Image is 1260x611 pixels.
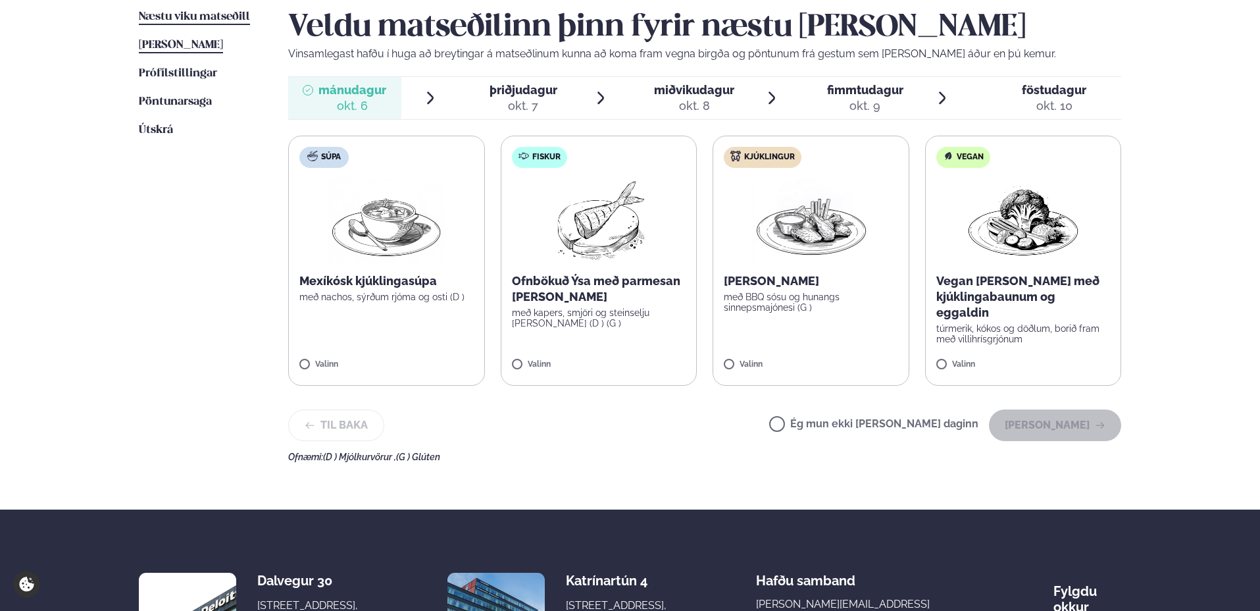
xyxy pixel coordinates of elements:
[139,94,212,110] a: Pöntunarsaga
[965,178,1081,263] img: Vegan.png
[396,452,440,462] span: (G ) Glúten
[566,573,670,589] div: Katrínartún 4
[318,98,386,114] div: okt. 6
[288,452,1121,462] div: Ofnæmi:
[532,152,561,163] span: Fiskur
[827,83,903,97] span: fimmtudagur
[724,292,898,313] p: með BBQ sósu og hunangs sinnepsmajónesi (G )
[288,46,1121,62] p: Vinsamlegast hafðu í huga að breytingar á matseðlinum kunna að koma fram vegna birgða og pöntunum...
[512,307,686,329] p: með kapers, smjöri og steinselju [PERSON_NAME] (D ) (G )
[943,151,953,161] img: Vegan.svg
[288,410,384,441] button: Til baka
[139,40,223,51] span: [PERSON_NAME]
[724,273,898,289] p: [PERSON_NAME]
[490,98,557,114] div: okt. 7
[957,152,984,163] span: Vegan
[139,38,223,53] a: [PERSON_NAME]
[299,292,474,302] p: með nachos, sýrðum rjóma og osti (D )
[307,151,318,161] img: soup.svg
[139,11,250,22] span: Næstu viku matseðill
[321,152,341,163] span: Súpa
[139,96,212,107] span: Pöntunarsaga
[518,151,529,161] img: fish.svg
[139,9,250,25] a: Næstu viku matseðill
[827,98,903,114] div: okt. 9
[288,9,1121,46] h2: Veldu matseðilinn þinn fyrir næstu [PERSON_NAME]
[299,273,474,289] p: Mexíkósk kjúklingasúpa
[753,178,869,263] img: Chicken-wings-legs.png
[936,323,1111,344] p: túrmerik, kókos og döðlum, borið fram með villihrísgrjónum
[756,562,855,589] span: Hafðu samband
[318,83,386,97] span: mánudagur
[1022,98,1086,114] div: okt. 10
[936,273,1111,321] p: Vegan [PERSON_NAME] með kjúklingabaunum og eggaldin
[744,152,795,163] span: Kjúklingur
[139,124,173,136] span: Útskrá
[512,273,686,305] p: Ofnbökuð Ýsa með parmesan [PERSON_NAME]
[654,98,734,114] div: okt. 8
[139,68,217,79] span: Prófílstillingar
[139,66,217,82] a: Prófílstillingar
[328,178,444,263] img: Soup.png
[1022,83,1086,97] span: föstudagur
[730,151,741,161] img: chicken.svg
[13,571,40,598] a: Cookie settings
[540,178,657,263] img: Fish.png
[257,573,362,589] div: Dalvegur 30
[323,452,396,462] span: (D ) Mjólkurvörur ,
[490,83,557,97] span: þriðjudagur
[139,122,173,138] a: Útskrá
[654,83,734,97] span: miðvikudagur
[989,410,1121,441] button: [PERSON_NAME]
